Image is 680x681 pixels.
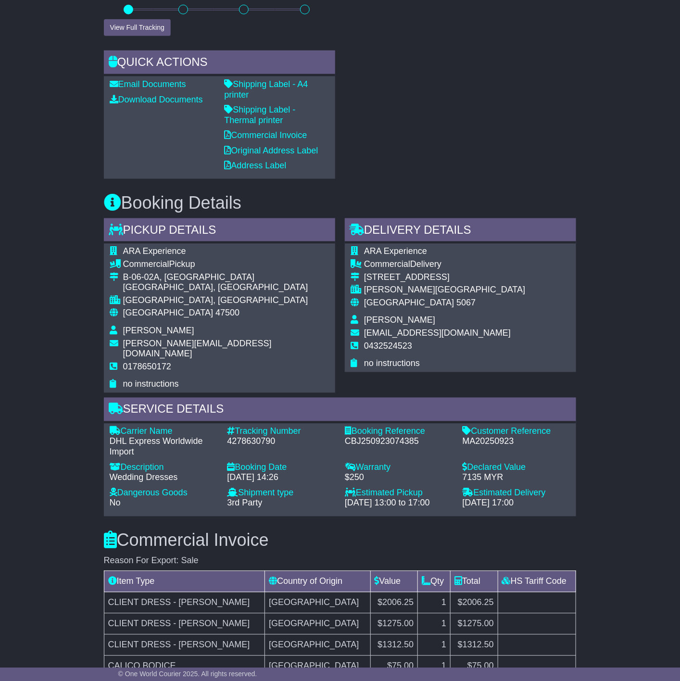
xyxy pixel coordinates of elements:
div: Booking Reference [345,427,453,437]
a: Address Label [224,161,286,170]
button: View Full Tracking [104,19,171,36]
td: Item Type [104,571,265,593]
td: [GEOGRAPHIC_DATA] [265,635,370,656]
span: [EMAIL_ADDRESS][DOMAIN_NAME] [364,328,511,338]
td: HS Tariff Code [498,571,576,593]
td: $1275.00 [370,614,418,635]
td: Country of Origin [265,571,370,593]
td: 1 [418,593,451,614]
span: ARA Experience [364,247,427,256]
span: [GEOGRAPHIC_DATA] [123,308,213,318]
div: Quick Actions [104,50,335,76]
td: [GEOGRAPHIC_DATA] [265,593,370,614]
td: [GEOGRAPHIC_DATA] [265,614,370,635]
div: Warranty [345,463,453,473]
span: 3rd Party [227,498,262,508]
span: ARA Experience [123,247,186,256]
div: CBJ250923074385 [345,437,453,447]
h3: Commercial Invoice [104,531,577,550]
span: 5067 [456,298,476,308]
td: $2006.25 [450,593,498,614]
div: Wedding Dresses [110,473,218,483]
h3: Booking Details [104,193,577,213]
a: Commercial Invoice [224,130,307,140]
td: $1312.50 [370,635,418,656]
div: [DATE] 17:00 [463,498,571,509]
td: CLIENT DRESS - [PERSON_NAME] [104,635,265,656]
div: [DATE] 13:00 to 17:00 [345,498,453,509]
td: $75.00 [370,656,418,677]
div: Delivery Details [345,218,576,244]
td: $1312.50 [450,635,498,656]
div: Estimated Delivery [463,488,571,499]
td: [GEOGRAPHIC_DATA] [265,656,370,677]
span: no instructions [123,379,179,389]
div: [DATE] 14:26 [227,473,335,483]
a: Download Documents [110,95,203,104]
a: Original Address Label [224,146,318,155]
td: $1275.00 [450,614,498,635]
div: $250 [345,473,453,483]
div: Customer Reference [463,427,571,437]
span: No [110,498,121,508]
span: © One World Courier 2025. All rights reserved. [118,670,257,678]
td: CALICO BODICE [104,656,265,677]
a: Shipping Label - Thermal printer [224,105,295,125]
div: Reason For Export: Sale [104,556,577,567]
span: no instructions [364,359,420,368]
div: Tracking Number [227,427,335,437]
div: [GEOGRAPHIC_DATA], [GEOGRAPHIC_DATA] [123,296,329,306]
div: Description [110,463,218,473]
div: Declared Value [463,463,571,473]
td: Value [370,571,418,593]
div: 7135 MYR [463,473,571,483]
span: Commercial [123,260,169,269]
span: [GEOGRAPHIC_DATA] [364,298,454,308]
span: 0178650172 [123,362,171,372]
div: DHL Express Worldwide Import [110,437,218,457]
td: $2006.25 [370,593,418,614]
div: [PERSON_NAME][GEOGRAPHIC_DATA] [364,285,525,296]
div: Carrier Name [110,427,218,437]
div: [GEOGRAPHIC_DATA], [GEOGRAPHIC_DATA] [123,283,329,293]
div: [STREET_ADDRESS] [364,273,525,283]
td: Total [450,571,498,593]
div: Pickup Details [104,218,335,244]
a: Email Documents [110,79,186,89]
td: CLIENT DRESS - [PERSON_NAME] [104,614,265,635]
div: MA20250923 [463,437,571,447]
div: Estimated Pickup [345,488,453,499]
td: CLIENT DRESS - [PERSON_NAME] [104,593,265,614]
div: Delivery [364,260,525,270]
div: Shipment type [227,488,335,499]
td: 1 [418,635,451,656]
span: Commercial [364,260,410,269]
div: Pickup [123,260,329,270]
td: 1 [418,614,451,635]
td: 1 [418,656,451,677]
a: Shipping Label - A4 printer [224,79,308,100]
span: [PERSON_NAME] [123,326,194,336]
td: Qty [418,571,451,593]
span: 0432524523 [364,341,412,351]
div: 4278630790 [227,437,335,447]
td: $75.00 [450,656,498,677]
div: B-06-02A, [GEOGRAPHIC_DATA] [123,273,329,283]
span: 47500 [215,308,239,318]
span: [PERSON_NAME][EMAIL_ADDRESS][DOMAIN_NAME] [123,339,272,359]
div: Booking Date [227,463,335,473]
div: Dangerous Goods [110,488,218,499]
div: Service Details [104,398,577,424]
span: [PERSON_NAME] [364,315,435,325]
